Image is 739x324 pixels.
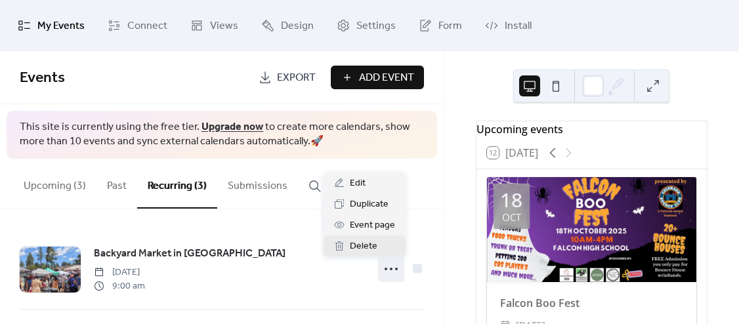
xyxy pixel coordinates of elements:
[350,197,389,213] span: Duplicate
[500,190,522,210] div: 18
[331,66,424,89] button: Add Event
[137,159,217,209] button: Recurring (3)
[475,5,541,46] a: Install
[98,5,177,46] a: Connect
[281,16,314,37] span: Design
[356,16,396,37] span: Settings
[502,213,521,222] div: Oct
[277,70,316,86] span: Export
[249,66,326,89] a: Export
[505,16,532,37] span: Install
[20,64,65,92] span: Events
[438,16,462,37] span: Form
[217,159,298,207] button: Submissions
[96,159,137,207] button: Past
[409,5,472,46] a: Form
[476,121,707,137] div: Upcoming events
[327,5,406,46] a: Settings
[94,266,145,279] span: [DATE]
[180,5,248,46] a: Views
[20,120,424,150] span: This site is currently using the free tier. to create more calendars, show more than 10 events an...
[201,117,263,137] a: Upgrade now
[251,5,324,46] a: Design
[500,296,580,310] a: Falcon Boo Fest
[127,16,167,37] span: Connect
[94,279,145,293] span: 9:00 am
[94,246,285,262] span: Backyard Market in [GEOGRAPHIC_DATA]
[350,218,395,233] span: Event page
[359,70,414,86] span: Add Event
[37,16,85,37] span: My Events
[350,239,377,254] span: Delete
[13,159,96,207] button: Upcoming (3)
[8,5,95,46] a: My Events
[94,245,285,262] a: Backyard Market in [GEOGRAPHIC_DATA]
[350,176,366,192] span: Edit
[210,16,238,37] span: Views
